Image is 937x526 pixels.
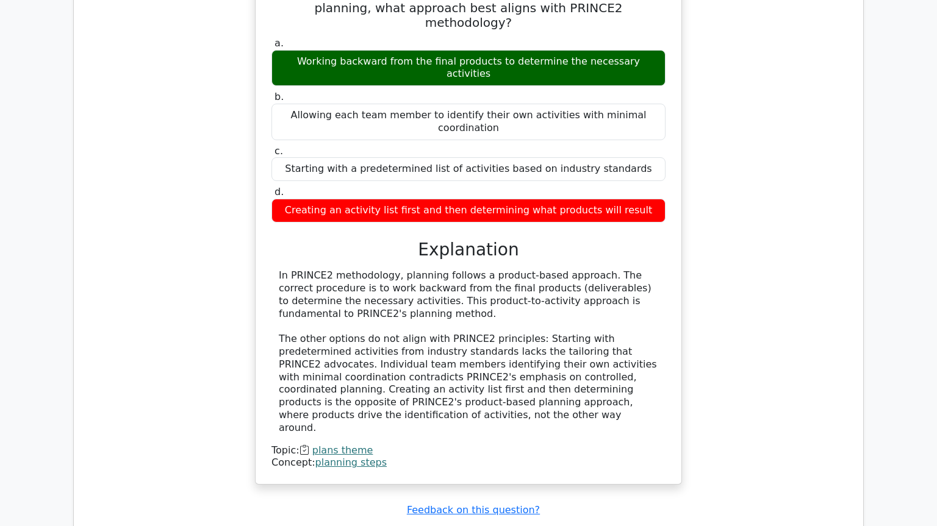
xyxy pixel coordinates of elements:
div: Starting with a predetermined list of activities based on industry standards [271,157,666,181]
div: Concept: [271,457,666,469]
a: Feedback on this question? [407,504,540,516]
a: planning steps [315,457,387,468]
h3: Explanation [279,240,658,260]
a: plans theme [312,444,373,456]
span: c. [275,145,283,157]
div: Topic: [271,444,666,457]
div: Creating an activity list first and then determining what products will result [271,199,666,222]
div: Working backward from the final products to determine the necessary activities [271,50,666,87]
div: Allowing each team member to identify their own activities with minimal coordination [271,104,666,140]
span: d. [275,186,284,197]
span: b. [275,91,284,102]
div: In PRINCE2 methodology, planning follows a product-based approach. The correct procedure is to wo... [279,269,658,434]
span: a. [275,37,284,49]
